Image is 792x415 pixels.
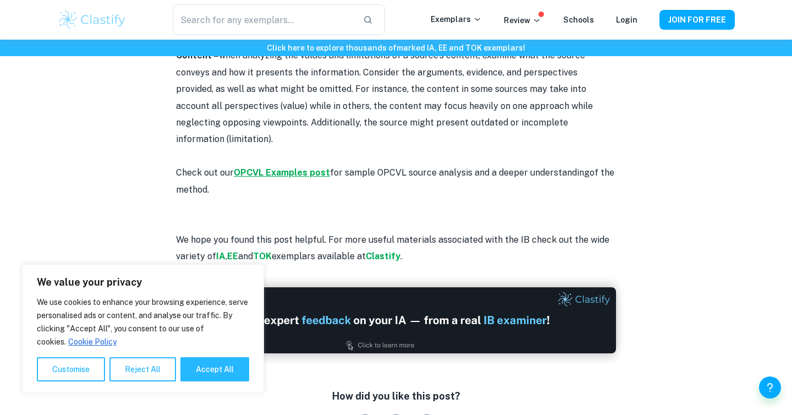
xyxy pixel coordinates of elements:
[109,357,176,381] button: Reject All
[22,264,264,393] div: We value your privacy
[234,167,330,178] a: OPCVL Examples post
[2,42,790,54] h6: Click here to explore thousands of marked IA, EE and TOK exemplars !
[176,167,614,194] span: of the method.
[173,4,354,35] input: Search for any exemplars...
[180,357,249,381] button: Accept All
[68,337,117,347] a: Cookie Policy
[504,14,541,26] p: Review
[253,251,272,261] a: TOK
[563,15,594,24] a: Schools
[176,287,616,353] img: Ad
[57,9,127,31] img: Clastify logo
[332,389,460,404] h6: How did you like this post?
[216,251,226,261] a: IA
[616,15,637,24] a: Login
[176,47,616,148] p: when analyzing the values and limitations of a source's content, examine what the source conveys ...
[227,251,238,261] a: EE
[37,357,105,381] button: Customise
[431,13,482,25] p: Exemplars
[176,232,616,265] p: We hope you found this post helpful. For more useful materials associated with the IB check out t...
[37,296,249,348] p: We use cookies to enhance your browsing experience, serve personalised ads or content, and analys...
[759,376,781,398] button: Help and Feedback
[176,165,616,198] p: Check out our for sample OPCVL source analysis and a deeper understanding
[366,251,400,261] a: Clastify
[37,276,249,289] p: We value your privacy
[659,10,735,30] button: JOIN FOR FREE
